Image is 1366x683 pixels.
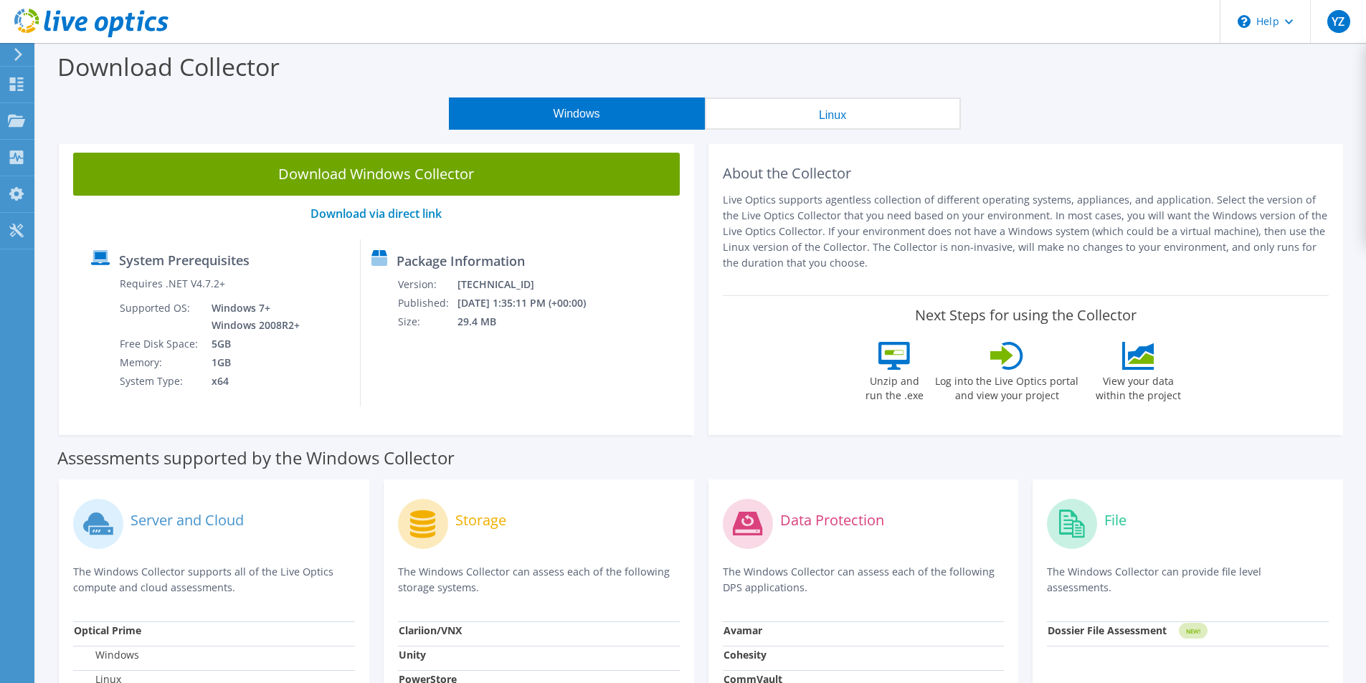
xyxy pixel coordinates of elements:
[119,353,201,372] td: Memory:
[457,275,605,294] td: [TECHNICAL_ID]
[457,312,605,331] td: 29.4 MB
[449,97,705,130] button: Windows
[399,624,462,637] strong: Clariion/VNX
[1104,513,1127,527] label: File
[73,564,355,596] p: The Windows Collector supports all of the Live Optics compute and cloud assessments.
[1238,15,1251,28] svg: \n
[57,50,280,83] label: Download Collector
[723,165,1329,182] h2: About the Collector
[934,370,1079,403] label: Log into the Live Optics portal and view your project
[397,294,457,312] td: Published:
[457,294,605,312] td: [DATE] 1:35:11 PM (+00:00)
[201,335,303,353] td: 5GB
[1186,627,1200,635] tspan: NEW!
[723,564,1005,596] p: The Windows Collector can assess each of the following DPS applications.
[455,513,506,527] label: Storage
[724,624,762,637] strong: Avamar
[397,275,457,294] td: Version:
[120,277,225,291] label: Requires .NET V4.7.2+
[723,192,1329,271] p: Live Optics supports agentless collection of different operating systems, appliances, and applica...
[398,564,680,596] p: The Windows Collector can assess each of the following storage systems.
[119,253,250,267] label: System Prerequisites
[1048,624,1167,637] strong: Dossier File Assessment
[1086,370,1190,403] label: View your data within the project
[119,372,201,391] td: System Type:
[915,307,1137,324] label: Next Steps for using the Collector
[310,206,442,221] a: Download via direct link
[397,312,457,331] td: Size:
[780,513,884,527] label: Data Protection
[724,648,767,661] strong: Cohesity
[201,299,303,335] td: Windows 7+ Windows 2008R2+
[705,97,961,130] button: Linux
[861,370,927,403] label: Unzip and run the .exe
[74,624,141,637] strong: Optical Prime
[73,153,680,196] a: Download Windows Collector
[399,648,426,661] strong: Unity
[1327,10,1350,33] span: YZ
[119,299,201,335] td: Supported OS:
[119,335,201,353] td: Free Disk Space:
[57,451,455,465] label: Assessments supported by the Windows Collector
[397,254,525,268] label: Package Information
[201,353,303,372] td: 1GB
[131,513,244,527] label: Server and Cloud
[1047,564,1329,596] p: The Windows Collector can provide file level assessments.
[201,372,303,391] td: x64
[74,648,139,662] label: Windows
